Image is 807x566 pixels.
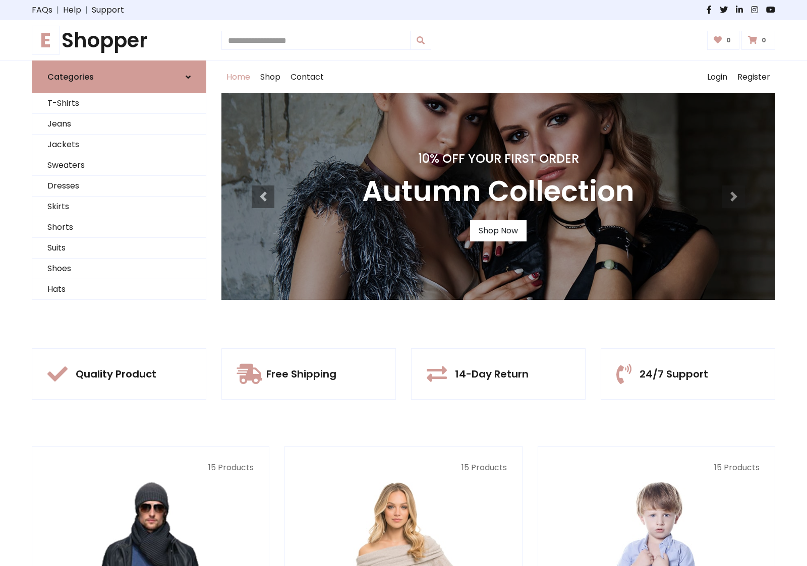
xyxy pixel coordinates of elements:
a: 0 [741,31,775,50]
a: Shoes [32,259,206,279]
h5: Free Shipping [266,368,336,380]
p: 15 Products [47,462,254,474]
a: Dresses [32,176,206,197]
span: | [52,4,63,16]
a: Shop [255,61,285,93]
a: FAQs [32,4,52,16]
a: Jeans [32,114,206,135]
a: Help [63,4,81,16]
h5: Quality Product [76,368,156,380]
a: Shop Now [470,220,527,241]
a: Home [221,61,255,93]
span: 0 [724,36,733,45]
a: Register [732,61,775,93]
a: Jackets [32,135,206,155]
a: Suits [32,238,206,259]
a: Support [92,4,124,16]
a: 0 [707,31,740,50]
h3: Autumn Collection [362,174,635,208]
a: Sweaters [32,155,206,176]
a: Login [702,61,732,93]
a: Categories [32,60,206,93]
a: Skirts [32,197,206,217]
h1: Shopper [32,28,206,52]
a: T-Shirts [32,93,206,114]
p: 15 Products [300,462,506,474]
span: 0 [759,36,769,45]
h5: 14-Day Return [455,368,529,380]
h5: 24/7 Support [640,368,708,380]
span: | [81,4,92,16]
p: 15 Products [553,462,760,474]
span: E [32,26,60,55]
a: EShopper [32,28,206,52]
a: Shorts [32,217,206,238]
h6: Categories [47,72,94,82]
h4: 10% Off Your First Order [362,152,635,166]
a: Contact [285,61,329,93]
a: Hats [32,279,206,300]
